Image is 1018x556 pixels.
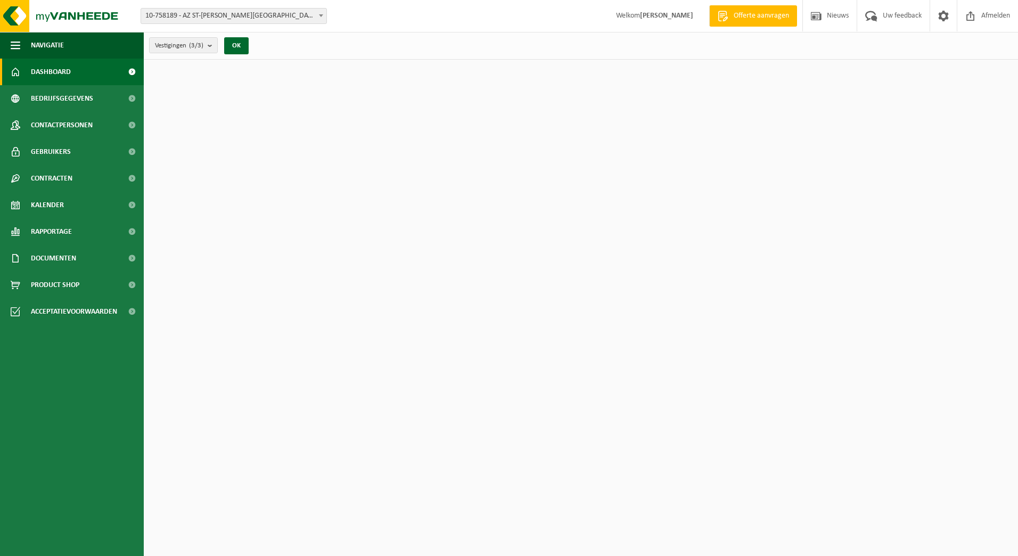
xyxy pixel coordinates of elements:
[31,298,117,325] span: Acceptatievoorwaarden
[31,112,93,138] span: Contactpersonen
[31,245,76,272] span: Documenten
[31,32,64,59] span: Navigatie
[155,38,203,54] span: Vestigingen
[731,11,792,21] span: Offerte aanvragen
[149,37,218,53] button: Vestigingen(3/3)
[141,8,327,24] span: 10-758189 - AZ ST-LUCAS BRUGGE - ASSEBROEK
[141,9,326,23] span: 10-758189 - AZ ST-LUCAS BRUGGE - ASSEBROEK
[31,192,64,218] span: Kalender
[189,42,203,49] count: (3/3)
[31,138,71,165] span: Gebruikers
[31,272,79,298] span: Product Shop
[224,37,249,54] button: OK
[31,218,72,245] span: Rapportage
[31,59,71,85] span: Dashboard
[709,5,797,27] a: Offerte aanvragen
[640,12,693,20] strong: [PERSON_NAME]
[31,165,72,192] span: Contracten
[31,85,93,112] span: Bedrijfsgegevens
